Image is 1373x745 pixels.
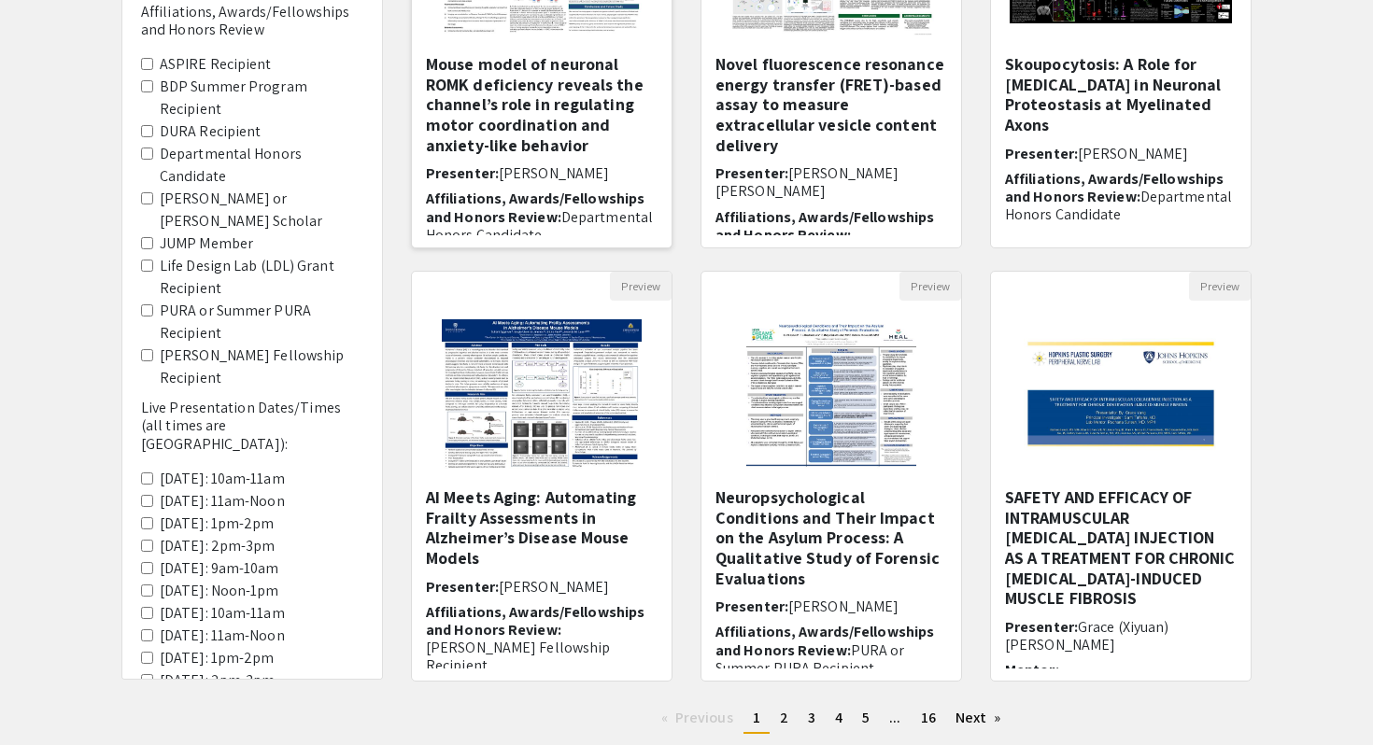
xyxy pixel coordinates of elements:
img: <p>Neuropsychological Conditions and Their Impact on the Asylum Process: A Qualitative Study of F... [728,301,935,487]
h5: AI Meets Aging: Automating Frailty Assessments in Alzheimer’s Disease Mouse Models [426,487,658,568]
img: <p><span style="color: rgb(32, 33, 36);">AI Meets Aging: Automating Frailty Assessments in </span... [423,301,659,487]
label: [DATE]: Noon-1pm [160,580,279,602]
label: [DATE]: 11am-Noon [160,490,285,513]
span: Departmental Honors Candidate [1005,187,1232,224]
span: 2 [780,708,788,727]
img: <p>SAFETY AND EFFICACY OF INTRAMUSCULAR COLLAGENASE INJECTION AS A TREATMENT FOR CHRONIC DENERVAT... [1005,301,1236,487]
h6: Presenter: [1005,618,1237,654]
h5: Novel fluorescence resonance energy transfer (FRET)-based assay to measure extracellular vesicle ... [715,54,947,155]
label: [DATE]: 1pm-2pm [160,513,275,535]
label: BDP Summer Program Recipient [160,76,363,120]
span: ... [889,708,900,727]
span: 16 [921,708,936,727]
h5: Neuropsychological Conditions and Their Impact on the Asylum Process: A Qualitative Study of Fore... [715,487,947,588]
span: Mentor: [1005,660,1059,680]
h6: Presenter: [426,164,658,182]
label: [DATE]: 9am-10am [160,557,279,580]
button: Preview [899,272,961,301]
span: 5 [862,708,870,727]
h5: Skoupocytosis: A Role for [MEDICAL_DATA] in Neuronal Proteostasis at Myelinated Axons [1005,54,1237,134]
span: [PERSON_NAME] [788,597,899,616]
h6: Presenter: [715,164,947,200]
span: Grace (Xiyuan) [PERSON_NAME] [1005,617,1168,654]
label: PURA or Summer PURA Recipient [160,300,363,344]
span: Affiliations, Awards/Fellowships and Honors Review: [1005,169,1224,206]
span: Affiliations, Awards/Fellowships and Honors Review: [426,189,644,226]
label: [PERSON_NAME] or [PERSON_NAME] Scholar [160,188,363,232]
label: [DATE]: 10am-11am [160,602,285,625]
label: [PERSON_NAME] Fellowship Recipient [160,344,363,389]
span: Affiliations, Awards/Fellowships and Honors Review: [715,207,934,245]
label: JUMP Member [160,232,253,255]
span: [PERSON_NAME] [499,163,609,183]
a: Next page [946,704,1011,732]
ul: Pagination [411,704,1252,734]
span: Mentor: [1005,230,1059,249]
label: [DATE]: 11am-Noon [160,625,285,647]
label: Life Design Lab (LDL) Grant Recipient [160,255,363,300]
label: Departmental Honors Candidate [160,143,363,188]
span: [PERSON_NAME] Fellowship Recipient [426,638,610,675]
span: 3 [808,708,815,727]
span: Affiliations, Awards/Fellowships and Honors Review: [426,602,644,640]
h6: Affiliations, Awards/Fellowships and Honors Review [141,3,363,38]
label: DURA Recipient [160,120,261,143]
label: [DATE]: 2pm-3pm [160,535,276,557]
h6: Live Presentation Dates/Times (all times are [GEOGRAPHIC_DATA]): [141,399,363,453]
span: 4 [835,708,842,727]
label: ASPIRE Recipient [160,53,272,76]
span: PURA or Summer PURA Recipient [715,640,905,678]
h6: Presenter: [715,597,947,615]
h6: Presenter: [1005,145,1237,162]
div: Open Presentation <p><span style="color: rgb(32, 33, 36);">AI Meets Aging: Automating Frailty Ass... [411,271,672,682]
label: [DATE]: 2pm-3pm [160,669,276,692]
button: Preview [1189,272,1251,301]
span: Affiliations, Awards/Fellowships and Honors Review: [715,622,934,659]
iframe: Chat [14,661,79,731]
h6: Presenter: [426,578,658,596]
div: Open Presentation <p>Neuropsychological Conditions and Their Impact on the Asylum Process: A Qual... [701,271,962,682]
div: Open Presentation <p>SAFETY AND EFFICACY OF INTRAMUSCULAR COLLAGENASE INJECTION AS A TREATMENT FO... [990,271,1252,682]
label: [DATE]: 10am-11am [160,468,285,490]
span: [PERSON_NAME] [PERSON_NAME] [715,163,899,201]
h5: Mouse model of neuronal ROMK deficiency reveals the channel’s role in regulating motor coordinati... [426,54,658,155]
label: [DATE]: 1pm-2pm [160,647,275,669]
button: Preview [610,272,672,301]
span: [PERSON_NAME] [499,577,609,597]
span: 1 [753,708,760,727]
span: [PERSON_NAME] [1078,144,1188,163]
span: Departmental Honors Candidate [426,207,653,245]
span: Previous [675,708,733,727]
h5: SAFETY AND EFFICACY OF INTRAMUSCULAR [MEDICAL_DATA] INJECTION AS A TREATMENT FOR CHRONIC [MEDICAL... [1005,487,1237,609]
